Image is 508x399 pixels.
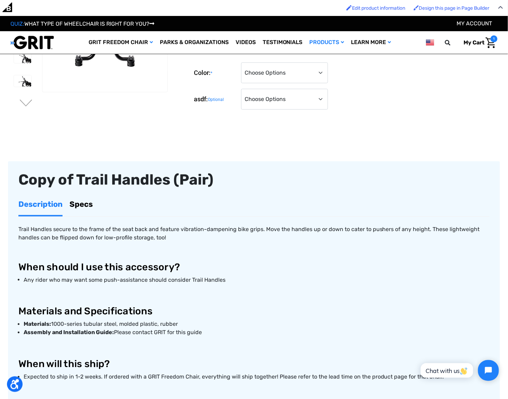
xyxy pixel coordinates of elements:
[19,100,33,108] button: Go to slide 2 of 3
[491,35,498,42] span: 1
[24,329,490,337] li: Please contact GRIT for this guide
[14,75,31,87] img: GRIT Trail Handles: side view of push handles on GRIT Freedom Chair, one at tall height, one at l...
[18,193,63,215] a: Description
[498,6,503,9] img: Close Admin Bar
[24,321,51,328] strong: Materials:
[486,37,496,48] img: Cart
[24,329,114,336] strong: Assembly and Installation Guide:
[18,261,490,273] h3: When should I use this accessory?
[426,38,434,47] img: us.png
[69,193,93,215] a: Specs
[194,62,238,84] label: Color:
[18,225,490,242] p: Trail Handles secure to the frame of the seat back and feature vibration-dampening bike grips. Mo...
[413,354,505,387] iframe: Tidio Chat
[18,172,490,188] div: Copy of Trail Handles (Pair)
[464,39,485,46] span: My Cart
[24,276,490,284] li: Any rider who may want some push-assistance should consider Trail Handles
[410,2,493,15] a: Enabled brush for page builder edit. Design this page in Page Builder
[346,5,352,10] img: Enabled brush for product edit
[208,89,224,110] small: Optional
[343,2,409,15] a: Enabled brush for product edit Edit product information
[413,5,419,10] img: Enabled brush for page builder edit.
[194,89,238,110] label: asdf:
[85,31,156,54] a: GRIT Freedom Chair
[24,320,490,329] li: 1000-series tubular steel, molded plastic, rubber
[24,373,490,381] li: Expected to ship in 1-2 weeks. If ordered with a GRIT Freedom Chair, everything will ship togethe...
[352,5,405,11] span: Edit product information
[232,31,259,54] a: Videos
[459,35,498,50] a: Cart with 1 items
[306,31,348,54] a: Products
[10,20,24,27] span: QUIZ:
[18,306,490,317] h3: Materials and Specifications
[348,31,395,54] a: Learn More
[14,52,31,63] img: GRIT Trail Handles: side view of GRIT Freedom Chair outdoor wheelchair with push handles installe...
[448,35,459,50] input: Search
[259,31,306,54] a: Testimonials
[419,5,490,11] span: Design this page in Page Builder
[457,20,492,27] a: Account
[10,35,54,50] img: GRIT All-Terrain Wheelchair and Mobility Equipment
[10,20,154,27] a: QUIZ:WHAT TYPE OF WHEELCHAIR IS RIGHT FOR YOU?
[156,31,232,54] a: Parks & Organizations
[18,358,490,370] h3: When will this ship?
